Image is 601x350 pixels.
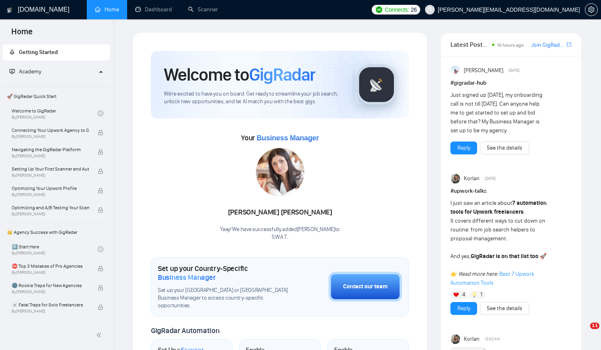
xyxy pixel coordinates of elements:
[164,64,315,85] h1: Welcome to
[585,6,598,13] a: setting
[4,88,109,104] span: 🚀 GigRadar Quick Start
[7,4,13,17] img: logo
[480,302,529,315] button: See the details
[462,291,465,299] span: 4
[451,334,461,344] img: Korlan
[12,301,89,309] span: ☠️ Fatal Traps for Solo Freelancers
[19,49,58,56] span: Getting Started
[12,281,89,290] span: 🌚 Rookie Traps for New Agencies
[450,187,572,196] h1: # upwork-talks
[12,154,89,158] span: By [PERSON_NAME]
[98,207,103,213] span: lock
[98,246,103,252] span: check-circle
[574,323,593,342] iframe: Intercom live chat
[450,79,572,87] h1: # gigradar-hub
[457,304,470,313] a: Reply
[487,304,522,313] a: See the details
[451,174,461,183] img: Korlan
[12,126,89,134] span: Connecting Your Upwork Agency to GigRadar
[256,148,304,196] img: 1706119779818-multi-117.jpg
[5,26,39,43] span: Home
[464,335,480,344] span: Korlan
[12,204,89,212] span: Optimizing and A/B Testing Your Scanner for Better Results
[480,291,482,299] span: 1
[12,173,89,178] span: By [PERSON_NAME]
[98,130,103,135] span: lock
[497,42,524,48] span: 16 hours ago
[158,287,288,310] span: Set up your [GEOGRAPHIC_DATA] or [GEOGRAPHIC_DATA] Business Manager to access country-specific op...
[531,41,565,50] a: Join GigRadar Slack Community
[509,67,519,74] span: [DATE]
[9,68,41,75] span: Academy
[12,165,89,173] span: Setting Up Your First Scanner and Auto-Bidder
[12,134,89,139] span: By [PERSON_NAME]
[12,262,89,270] span: ⛔ Top 3 Mistakes of Pro Agencies
[485,335,500,343] span: 12:02 AM
[220,206,340,219] div: [PERSON_NAME] [PERSON_NAME]
[188,6,218,13] a: searchScanner
[457,144,470,152] a: Reply
[567,41,572,48] a: export
[96,331,104,339] span: double-left
[9,49,15,55] span: rocket
[12,240,98,258] a: 1️⃣ Start HereBy[PERSON_NAME]
[464,66,503,75] span: [PERSON_NAME]
[12,192,89,197] span: By [PERSON_NAME]
[450,142,477,154] button: Reply
[450,271,457,277] span: 👉
[356,65,397,105] img: gigradar-logo.png
[12,290,89,294] span: By [PERSON_NAME]
[585,3,598,16] button: setting
[3,44,110,60] li: Getting Started
[450,40,490,50] span: Latest Posts from the GigRadar Community
[241,133,319,142] span: Your
[9,69,15,74] span: fund-projection-screen
[385,5,409,14] span: Connects:
[98,169,103,174] span: lock
[12,270,89,275] span: By [PERSON_NAME]
[485,175,496,182] span: [DATE]
[411,5,417,14] span: 26
[19,68,41,75] span: Academy
[98,188,103,194] span: lock
[135,6,172,13] a: dashboardDashboard
[4,224,109,240] span: 👑 Agency Success with GigRadar
[471,292,477,298] img: 💡
[98,304,103,310] span: lock
[487,144,522,152] a: See the details
[12,104,98,122] a: Welcome to GigRadarBy[PERSON_NAME]
[427,7,433,12] span: user
[12,146,89,154] span: Navigating the GigRadar Platform
[450,302,477,315] button: Reply
[12,309,89,314] span: By [PERSON_NAME]
[450,199,547,287] div: I just saw an article about . It covers different ways to cut down on routine: from job search he...
[151,326,219,335] span: GigRadar Automation
[12,320,89,328] span: ❌ How to get banned on Upwork
[98,266,103,271] span: lock
[464,174,480,183] span: Korlan
[220,226,340,241] div: Yaay! We have successfully added [PERSON_NAME] to
[471,253,538,260] strong: GigRadar is on that list too
[164,90,343,106] span: We're excited to have you on board. Get ready to streamline your job search, unlock new opportuni...
[453,292,459,298] img: ❤️
[257,134,319,142] span: Business Manager
[329,272,402,302] button: Contact our team
[451,66,461,75] img: Anisuzzaman Khan
[12,212,89,217] span: By [PERSON_NAME]
[98,285,103,291] span: lock
[540,253,547,260] span: 🚀
[459,271,498,277] em: Read more here:
[376,6,382,13] img: upwork-logo.png
[343,282,387,291] div: Contact our team
[158,273,216,282] span: Business Manager
[95,6,119,13] a: homeHome
[158,264,288,282] h1: Set up your Country-Specific
[590,323,599,329] span: 11
[98,149,103,155] span: lock
[249,64,315,85] span: GigRadar
[450,91,547,135] div: Just signed up [DATE], my onboarding call is not till [DATE]. Can anyone help me to get started t...
[220,233,340,241] p: S.W.A.T. .
[480,142,529,154] button: See the details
